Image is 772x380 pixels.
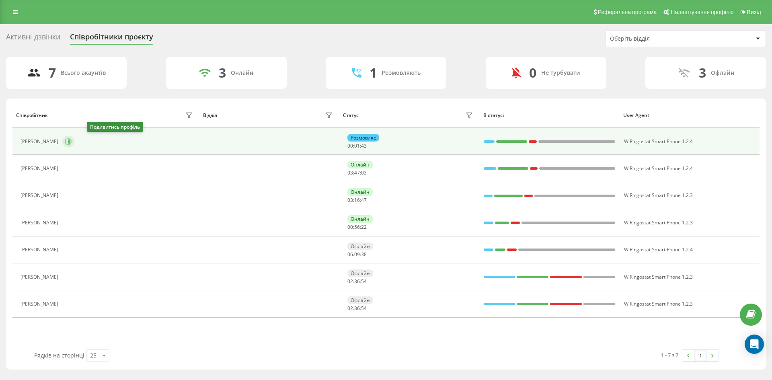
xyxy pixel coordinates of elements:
span: 54 [361,305,367,312]
div: : : [347,279,367,284]
div: Всього акаунтів [61,70,106,76]
span: 56 [354,224,360,230]
div: [PERSON_NAME] [21,301,60,307]
span: 03 [347,169,353,176]
div: 1 - 7 з 7 [661,351,678,359]
div: Активні дзвінки [6,33,60,45]
span: 22 [361,224,367,230]
span: 38 [361,251,367,258]
span: 02 [347,305,353,312]
span: Вихід [747,9,761,15]
span: 36 [354,278,360,285]
span: W Ringostat Smart Phone 1.2.4 [624,165,693,172]
div: 7 [49,65,56,80]
span: 03 [347,197,353,203]
span: 01 [354,142,360,149]
div: [PERSON_NAME] [21,139,60,144]
div: Офлайн [347,242,373,250]
div: : : [347,252,367,257]
div: Не турбувати [541,70,580,76]
div: 3 [699,65,706,80]
div: 25 [90,351,96,359]
div: Онлайн [231,70,253,76]
span: Рядків на сторінці [34,351,84,359]
div: [PERSON_NAME] [21,193,60,198]
span: 36 [354,305,360,312]
span: 02 [347,278,353,285]
span: Налаштування профілю [671,9,733,15]
span: 54 [361,278,367,285]
span: Реферальна програма [598,9,657,15]
span: 43 [361,142,367,149]
div: : : [347,197,367,203]
span: 00 [347,224,353,230]
div: Open Intercom Messenger [745,335,764,354]
div: : : [347,306,367,311]
div: 3 [219,65,226,80]
span: 16 [354,197,360,203]
div: Співробітник [16,113,48,118]
span: W Ringostat Smart Phone 1.2.3 [624,219,693,226]
div: Статус [343,113,359,118]
span: 47 [361,197,367,203]
div: Онлайн [347,188,373,196]
div: Співробітники проєкту [70,33,153,45]
div: В статусі [483,113,616,118]
span: W Ringostat Smart Phone 1.2.3 [624,192,693,199]
span: 03 [361,169,367,176]
span: W Ringostat Smart Phone 1.2.3 [624,273,693,280]
div: Офлайн [347,269,373,277]
div: [PERSON_NAME] [21,166,60,171]
div: Розмовляє [347,134,379,142]
span: 00 [347,142,353,149]
div: : : [347,224,367,230]
span: W Ringostat Smart Phone 1.2.4 [624,246,693,253]
span: W Ringostat Smart Phone 1.2.4 [624,138,693,145]
div: : : [347,170,367,176]
div: Розмовляють [382,70,421,76]
div: [PERSON_NAME] [21,220,60,226]
div: [PERSON_NAME] [21,274,60,280]
div: [PERSON_NAME] [21,247,60,253]
div: Офлайн [711,70,734,76]
span: 47 [354,169,360,176]
a: 1 [694,350,706,361]
div: Відділ [203,113,217,118]
span: 06 [347,251,353,258]
div: 0 [529,65,536,80]
div: Онлайн [347,161,373,168]
div: 1 [370,65,377,80]
span: W Ringostat Smart Phone 1.2.3 [624,300,693,307]
div: Оберіть відділ [610,35,706,42]
div: User Agent [623,113,756,118]
div: Офлайн [347,296,373,304]
div: Онлайн [347,215,373,223]
div: : : [347,143,367,149]
span: 09 [354,251,360,258]
div: Подивитись профіль [87,122,143,132]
